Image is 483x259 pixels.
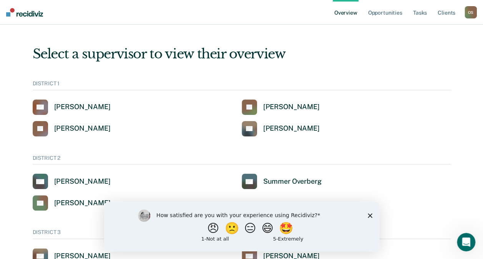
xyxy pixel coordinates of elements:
[33,121,111,136] a: [PERSON_NAME]
[6,8,43,17] img: Recidiviz
[242,121,320,136] a: [PERSON_NAME]
[465,6,477,18] div: O S
[33,195,111,211] a: [PERSON_NAME]
[54,199,111,208] div: [PERSON_NAME]
[54,103,111,111] div: [PERSON_NAME]
[242,100,320,115] a: [PERSON_NAME]
[33,80,451,90] div: DISTRICT 1
[33,155,451,165] div: DISTRICT 2
[33,46,451,62] div: Select a supervisor to view their overview
[457,233,475,251] iframe: Intercom live chat
[54,177,111,186] div: [PERSON_NAME]
[54,124,111,133] div: [PERSON_NAME]
[263,124,320,133] div: [PERSON_NAME]
[263,177,322,186] div: Summer Overberg
[33,229,451,239] div: DISTRICT 3
[104,202,379,251] iframe: Survey by Kim from Recidiviz
[33,100,111,115] a: [PERSON_NAME]
[465,6,477,18] button: OS
[263,103,320,111] div: [PERSON_NAME]
[242,174,322,189] a: Summer Overberg
[33,174,111,189] a: [PERSON_NAME]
